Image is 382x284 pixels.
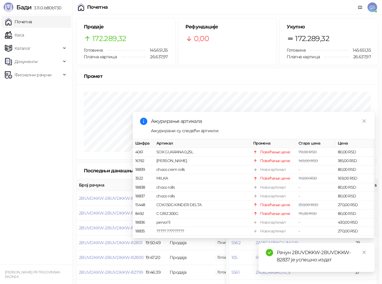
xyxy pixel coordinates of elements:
th: Артикал [154,139,251,148]
div: Нови артикал [260,193,286,199]
td: 18839 [133,165,154,174]
div: Нови артикал [260,167,286,173]
td: - [296,165,335,174]
td: choco rolls [154,183,251,192]
td: C GRIZ 200G [154,209,251,218]
th: Шифра [133,139,154,148]
td: 3522 [133,174,154,183]
button: 2BUVDKKW-2BUVDKKW-82801 [79,240,142,245]
button: ROSA 1.5 [256,255,273,260]
h5: Рефундације [185,23,269,30]
td: 270,00 RSD [335,201,375,209]
span: 149,00 RSD [299,158,318,163]
td: 16192 [133,157,154,165]
td: Продаја [167,265,213,280]
td: ????? ????????? [154,227,251,236]
span: 26.637,97 [349,53,371,60]
span: 250,00 RSD [299,203,318,207]
a: Документација [355,2,365,12]
button: 2BUVDKKW-2BUVDKKW-82803 [79,210,143,216]
th: Промена [251,139,296,148]
span: 0,00 [194,33,209,44]
span: info-circle [140,118,147,125]
td: 80,00 RSD [335,183,375,192]
button: 2BUVDKKW-2BUVDKKW-82800 [79,255,143,260]
td: - [296,236,335,244]
th: Цена [335,139,375,148]
td: 18838 [133,183,154,192]
h5: Продаје [84,23,168,30]
div: Нови артикал [260,228,286,234]
td: 80,00 RSD [335,192,375,201]
td: 4061 [133,148,154,157]
span: 110,00 RSD [299,176,317,180]
span: 145.651,35 [348,47,371,53]
th: Стара цена [296,139,335,148]
div: Повећање цене [260,149,290,155]
div: Повећање цене [260,175,290,181]
span: 70,00 RSD [299,150,317,154]
td: 169,00 RSD [335,174,375,183]
button: 2BUVDKKW-2BUVDKKW-82802 [79,225,143,231]
td: 18834 [133,236,154,244]
td: 18836 [133,218,154,227]
div: Повећање цене [260,158,290,164]
td: 15448 [133,201,154,209]
a: Close [361,118,367,124]
button: 2BUVDKKW-2BUVDKKW-82799 [79,270,143,275]
td: 8492 [133,209,154,218]
td: 80,00 RSD [335,209,375,218]
span: 225,00 [215,254,236,261]
th: Број рачуна [77,179,143,191]
span: Бади [16,4,31,11]
td: 80,00 RSD [335,165,375,174]
td: [PERSON_NAME] [154,157,251,165]
span: Документи [15,56,38,68]
span: close [362,119,366,123]
td: pervol 1l [154,218,251,227]
span: 26.637,97 [146,53,168,60]
td: 270,00 RSD [335,227,375,236]
button: ZAJECARSKO 0_5 [256,270,290,275]
img: Logo [4,2,13,12]
div: Нови артикал [260,184,286,190]
h5: Укупно [287,23,371,30]
td: Продаја [167,250,213,265]
td: - [296,192,335,201]
td: MILKA [154,174,251,183]
a: Close [361,249,367,256]
span: 76,00 RSD [299,211,317,216]
div: Промет [84,72,371,80]
span: Платна картица [84,54,117,59]
td: - [296,183,335,192]
td: - [296,218,335,227]
span: Готовина [84,47,103,53]
span: Фискални рачуни [15,69,51,81]
td: 80,00 RSD [335,148,375,157]
span: 145.651,35 [145,47,168,53]
td: 430,00 RSD [335,218,375,227]
td: 18835 [133,227,154,236]
td: - [296,227,335,236]
div: Рачун 2BUVDKKW-2BUVDKKW-82837 је успешно издат [277,249,367,263]
div: Ажурирани су следећи артикли: [151,127,367,134]
span: GS [367,2,377,12]
td: choco rolls [154,192,251,201]
td: COK.150G KINDER DELTA [154,201,251,209]
div: Последњи данашњи рачуни [84,167,164,174]
small: [PERSON_NAME] PR TRGOVINSKA RADNJA [5,270,60,279]
span: check-circle [266,249,273,256]
span: close [362,250,366,254]
td: choco crem rolls [154,165,251,174]
td: 19:47:20 [143,250,167,265]
td: ????? ????? [154,236,251,244]
div: Нови артикал [260,219,286,225]
button: 5561 [231,270,240,275]
div: Нови артикал [260,237,286,243]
